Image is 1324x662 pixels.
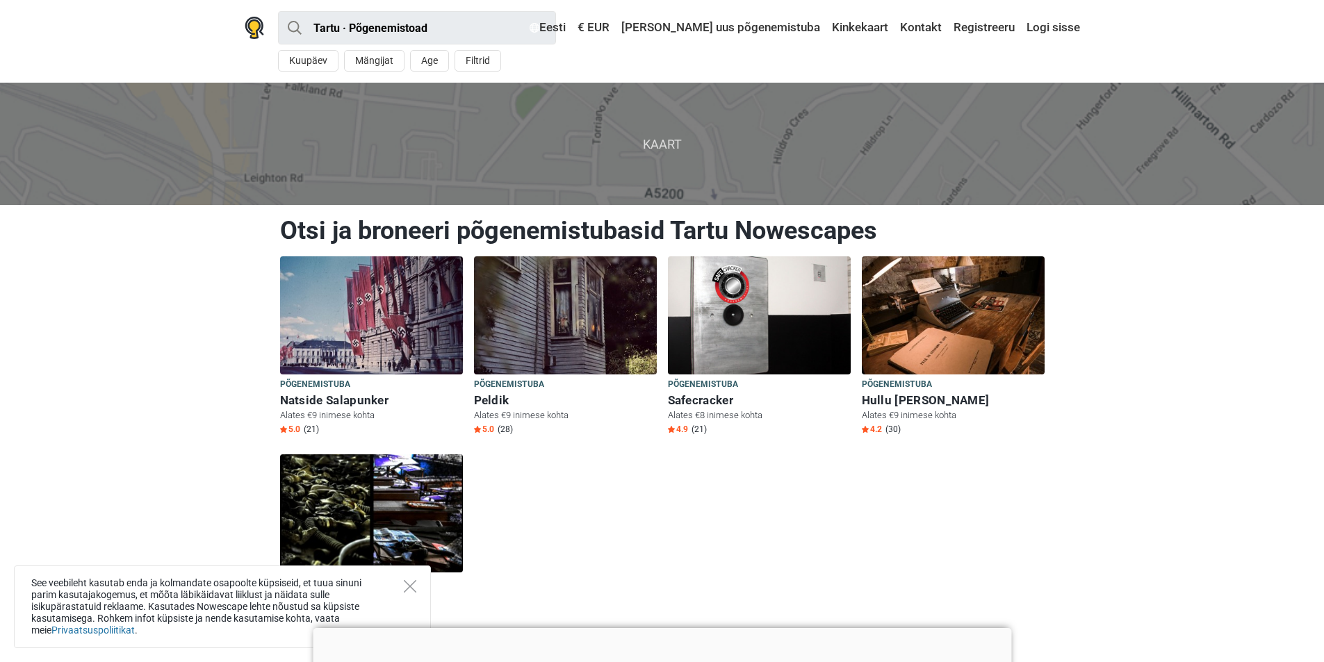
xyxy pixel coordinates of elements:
[474,256,657,438] a: Peldik Põgenemistuba Peldik Alates €9 inimese kohta Star5.0 (28)
[280,393,463,408] h6: Natside Salapunker
[862,426,869,433] img: Star
[304,424,319,435] span: (21)
[474,424,494,435] span: 5.0
[1023,15,1080,40] a: Logi sisse
[51,624,135,636] a: Privaatsuspoliitikat
[498,424,513,435] span: (28)
[280,424,300,435] span: 5.0
[862,256,1045,374] img: Hullu Kelder
[245,17,264,39] img: Nowescape logo
[668,256,851,438] a: Safecracker Põgenemistuba Safecracker Alates €8 inimese kohta Star4.9 (21)
[280,409,463,422] p: Alates €9 inimese kohta
[280,454,463,572] img: Prõpjat
[280,215,1045,246] h1: Otsi ja broneeri põgenemistubasid Tartu Nowescapes
[618,15,824,40] a: [PERSON_NAME] uus põgenemistuba
[897,15,945,40] a: Kontakt
[278,50,338,72] button: Kuupäev
[474,256,657,374] img: Peldik
[885,424,901,435] span: (30)
[862,393,1045,408] h6: Hullu [PERSON_NAME]
[455,50,501,72] button: Filtrid
[668,393,851,408] h6: Safecracker
[692,424,707,435] span: (21)
[280,256,463,374] img: Natside Salapunker
[862,409,1045,422] p: Alates €9 inimese kohta
[344,50,404,72] button: Mängijat
[280,426,287,433] img: Star
[862,256,1045,438] a: Hullu Kelder Põgenemistuba Hullu [PERSON_NAME] Alates €9 inimese kohta Star4.2 (30)
[574,15,613,40] a: € EUR
[950,15,1018,40] a: Registreeru
[474,393,657,408] h6: Peldik
[474,426,481,433] img: Star
[862,377,933,392] span: Põgenemistuba
[668,426,675,433] img: Star
[668,256,851,374] img: Safecracker
[474,377,545,392] span: Põgenemistuba
[668,409,851,422] p: Alates €8 inimese kohta
[530,23,539,33] img: Eesti
[14,565,431,648] div: See veebileht kasutab enda ja kolmandate osapoolte küpsiseid, et tuua sinuni parim kasutajakogemu...
[280,377,351,392] span: Põgenemistuba
[668,424,688,435] span: 4.9
[526,15,569,40] a: Eesti
[862,424,882,435] span: 4.2
[828,15,892,40] a: Kinkekaart
[278,11,556,44] input: proovi “Tallinn”
[280,256,463,438] a: Natside Salapunker Põgenemistuba Natside Salapunker Alates €9 inimese kohta Star5.0 (21)
[474,409,657,422] p: Alates €9 inimese kohta
[404,580,416,593] button: Close
[668,377,739,392] span: Põgenemistuba
[410,50,449,72] button: Age
[280,454,463,636] a: Prõpjat Põgenemistuba Prõpjat Alates €13 inimese kohta Star4.2 (50)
